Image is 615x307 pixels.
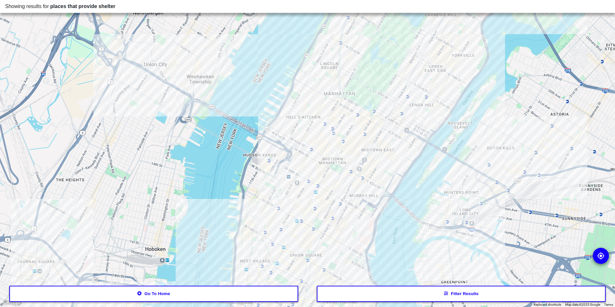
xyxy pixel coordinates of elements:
button: Filter results [317,286,606,302]
button: Go to home [9,286,298,302]
img: Google [2,299,23,307]
a: Open this area in Google Maps (opens a new window) [2,299,23,307]
a: Terms [604,303,613,306]
span: places that provide shelter [50,4,115,9]
img: go to my location [597,252,605,260]
span: Map data ©2025 Google [565,303,600,306]
div: Showing results for [5,3,610,10]
button: Keyboard shortcuts [534,302,561,307]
